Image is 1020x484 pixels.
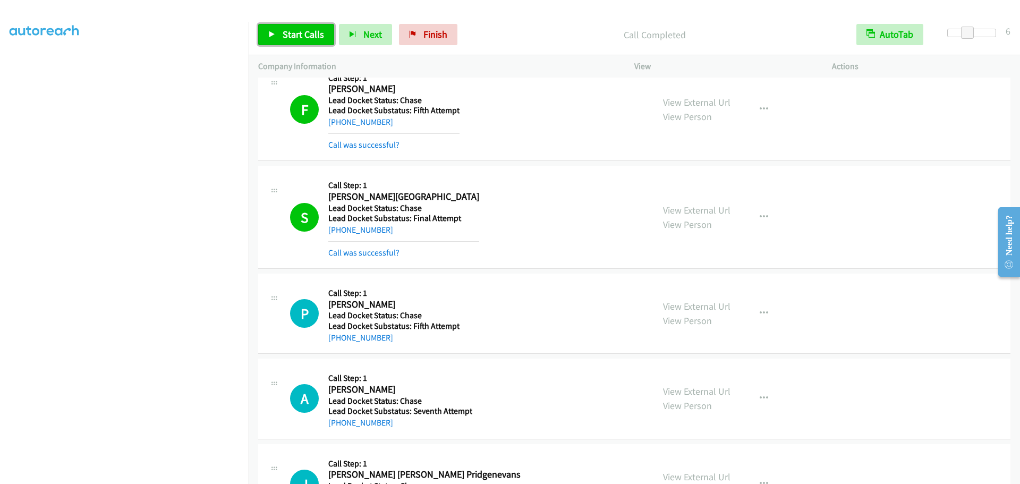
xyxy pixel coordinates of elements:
p: Call Completed [472,28,837,42]
a: View External Url [663,471,730,483]
h2: [PERSON_NAME] [328,299,460,311]
a: View Person [663,315,712,327]
a: View Person [663,111,712,123]
h5: Call Step: 1 [328,180,479,191]
a: View Person [663,400,712,412]
span: Next [363,28,382,40]
button: Next [339,24,392,45]
a: Call was successful? [328,248,399,258]
h1: A [290,384,319,413]
h5: Lead Docket Status: Chase [328,310,460,321]
h5: Lead Docket Substatus: Final Attempt [328,213,479,224]
a: Call was successful? [328,140,399,150]
h5: Lead Docket Status: Chase [328,396,472,406]
a: View External Url [663,300,730,312]
span: Finish [423,28,447,40]
h2: [PERSON_NAME] [328,83,460,95]
h1: S [290,203,319,232]
h5: Lead Docket Status: Chase [328,203,479,214]
h5: Lead Docket Substatus: Fifth Attempt [328,105,460,116]
p: View [634,60,813,73]
button: AutoTab [856,24,923,45]
a: [PHONE_NUMBER] [328,333,393,343]
iframe: Resource Center [989,200,1020,284]
h5: Call Step: 1 [328,73,460,83]
p: Company Information [258,60,615,73]
a: View Person [663,218,712,231]
h5: Call Step: 1 [328,458,521,469]
h5: Call Step: 1 [328,373,472,384]
div: 6 [1006,24,1010,38]
a: Start Calls [258,24,334,45]
h1: F [290,95,319,124]
a: [PHONE_NUMBER] [328,117,393,127]
h5: Call Step: 1 [328,288,460,299]
a: View External Url [663,385,730,397]
div: The call is yet to be attempted [290,384,319,413]
a: [PHONE_NUMBER] [328,225,393,235]
div: The call is yet to be attempted [290,299,319,328]
h5: Lead Docket Substatus: Fifth Attempt [328,321,460,332]
h1: P [290,299,319,328]
h5: Lead Docket Substatus: Seventh Attempt [328,406,472,417]
p: Actions [832,60,1010,73]
span: Start Calls [283,28,324,40]
a: Finish [399,24,457,45]
h5: Lead Docket Status: Chase [328,95,460,106]
h2: [PERSON_NAME] [328,384,472,396]
a: View External Url [663,96,730,108]
h2: [PERSON_NAME] [PERSON_NAME] Pridgenevans [328,469,521,481]
a: View External Url [663,204,730,216]
h2: [PERSON_NAME][GEOGRAPHIC_DATA] [328,191,479,203]
a: [PHONE_NUMBER] [328,418,393,428]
